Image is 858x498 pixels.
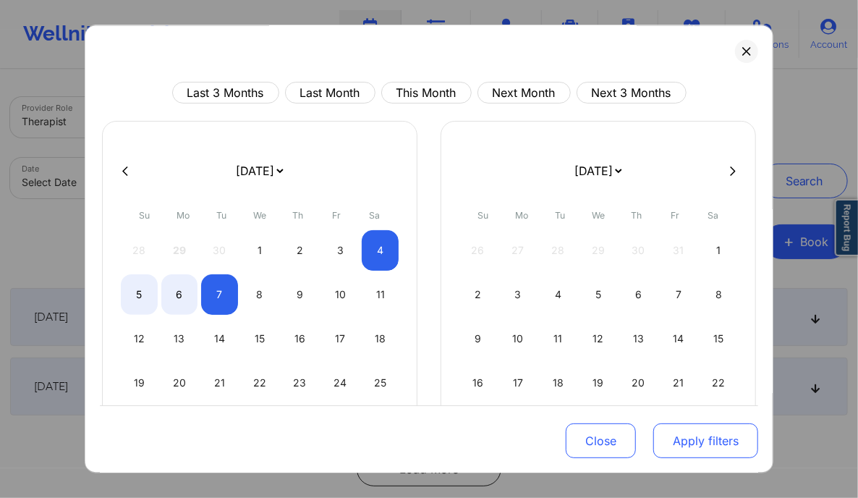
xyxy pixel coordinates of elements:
div: Wed Oct 15 2025 [242,318,279,359]
abbr: Sunday [140,210,150,221]
abbr: Friday [332,210,341,221]
div: Sat Oct 11 2025 [362,274,399,315]
div: Mon Nov 03 2025 [500,274,537,315]
div: Sun Oct 05 2025 [121,274,158,315]
div: Fri Nov 07 2025 [661,274,697,315]
div: Mon Oct 13 2025 [161,318,198,359]
div: Fri Oct 03 2025 [322,230,359,271]
div: Sun Nov 02 2025 [459,274,496,315]
abbr: Tuesday [216,210,226,221]
div: Wed Nov 12 2025 [580,318,617,359]
div: Tue Oct 21 2025 [201,363,238,403]
div: Sat Oct 18 2025 [362,318,399,359]
div: Tue Nov 11 2025 [540,318,577,359]
abbr: Wednesday [253,210,266,221]
abbr: Friday [671,210,679,221]
button: Next 3 Months [577,82,687,104]
div: Fri Oct 24 2025 [322,363,359,403]
div: Thu Nov 06 2025 [620,274,657,315]
abbr: Monday [515,210,528,221]
div: Mon Nov 10 2025 [500,318,537,359]
div: Thu Nov 13 2025 [620,318,657,359]
div: Wed Oct 08 2025 [242,274,279,315]
div: Sat Oct 25 2025 [362,363,399,403]
div: Thu Oct 23 2025 [281,363,318,403]
div: Sat Nov 22 2025 [700,363,737,403]
div: Sun Oct 19 2025 [121,363,158,403]
div: Mon Oct 06 2025 [161,274,198,315]
div: Sun Nov 09 2025 [459,318,496,359]
abbr: Monday [177,210,190,221]
div: Tue Oct 07 2025 [201,274,238,315]
abbr: Tuesday [555,210,565,221]
div: Thu Nov 20 2025 [620,363,657,403]
abbr: Saturday [708,210,719,221]
div: Fri Oct 17 2025 [322,318,359,359]
div: Mon Oct 20 2025 [161,363,198,403]
div: Thu Oct 09 2025 [281,274,318,315]
abbr: Sunday [478,210,489,221]
div: Tue Nov 04 2025 [540,274,577,315]
div: Wed Nov 19 2025 [580,363,617,403]
div: Sat Nov 15 2025 [700,318,737,359]
div: Tue Nov 18 2025 [540,363,577,403]
div: Sun Nov 16 2025 [459,363,496,403]
div: Wed Nov 05 2025 [580,274,617,315]
div: Sun Oct 12 2025 [121,318,158,359]
button: Apply filters [653,423,758,458]
div: Sat Nov 01 2025 [700,230,737,271]
div: Fri Nov 14 2025 [661,318,697,359]
abbr: Thursday [632,210,642,221]
div: Wed Oct 22 2025 [242,363,279,403]
button: Last 3 Months [172,82,279,104]
div: Mon Nov 17 2025 [500,363,537,403]
abbr: Thursday [293,210,304,221]
button: This Month [381,82,472,104]
button: Next Month [477,82,571,104]
div: Tue Oct 14 2025 [201,318,238,359]
div: Thu Oct 16 2025 [281,318,318,359]
button: Close [566,423,636,458]
div: Wed Oct 01 2025 [242,230,279,271]
abbr: Saturday [370,210,381,221]
div: Sat Nov 08 2025 [700,274,737,315]
div: Fri Oct 10 2025 [322,274,359,315]
div: Thu Oct 02 2025 [281,230,318,271]
div: Fri Nov 21 2025 [661,363,697,403]
button: Last Month [285,82,375,104]
abbr: Wednesday [592,210,605,221]
div: Sat Oct 04 2025 [362,230,399,271]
